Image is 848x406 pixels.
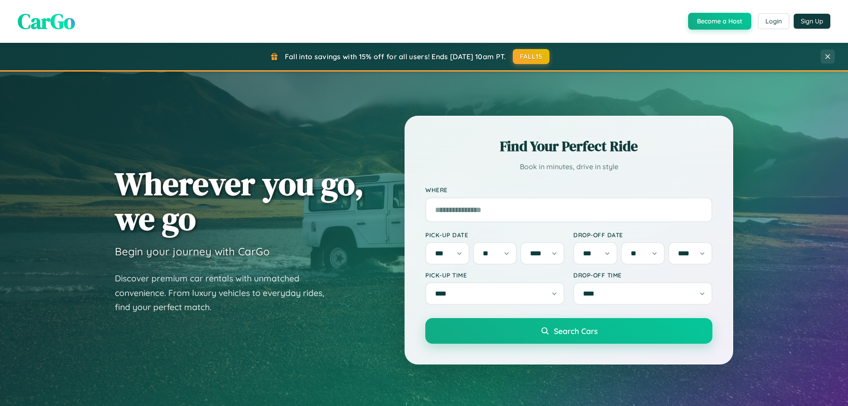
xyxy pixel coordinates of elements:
button: Search Cars [425,318,712,344]
h1: Wherever you go, we go [115,166,364,236]
button: Become a Host [688,13,751,30]
span: Search Cars [554,326,598,336]
label: Pick-up Date [425,231,564,239]
span: CarGo [18,7,75,36]
label: Where [425,186,712,194]
button: Login [758,13,789,29]
label: Drop-off Date [573,231,712,239]
button: FALL15 [513,49,550,64]
p: Book in minutes, drive in style [425,160,712,173]
h3: Begin your journey with CarGo [115,245,270,258]
label: Pick-up Time [425,271,564,279]
label: Drop-off Time [573,271,712,279]
span: Fall into savings with 15% off for all users! Ends [DATE] 10am PT. [285,52,506,61]
h2: Find Your Perfect Ride [425,137,712,156]
button: Sign Up [794,14,830,29]
p: Discover premium car rentals with unmatched convenience. From luxury vehicles to everyday rides, ... [115,271,336,315]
